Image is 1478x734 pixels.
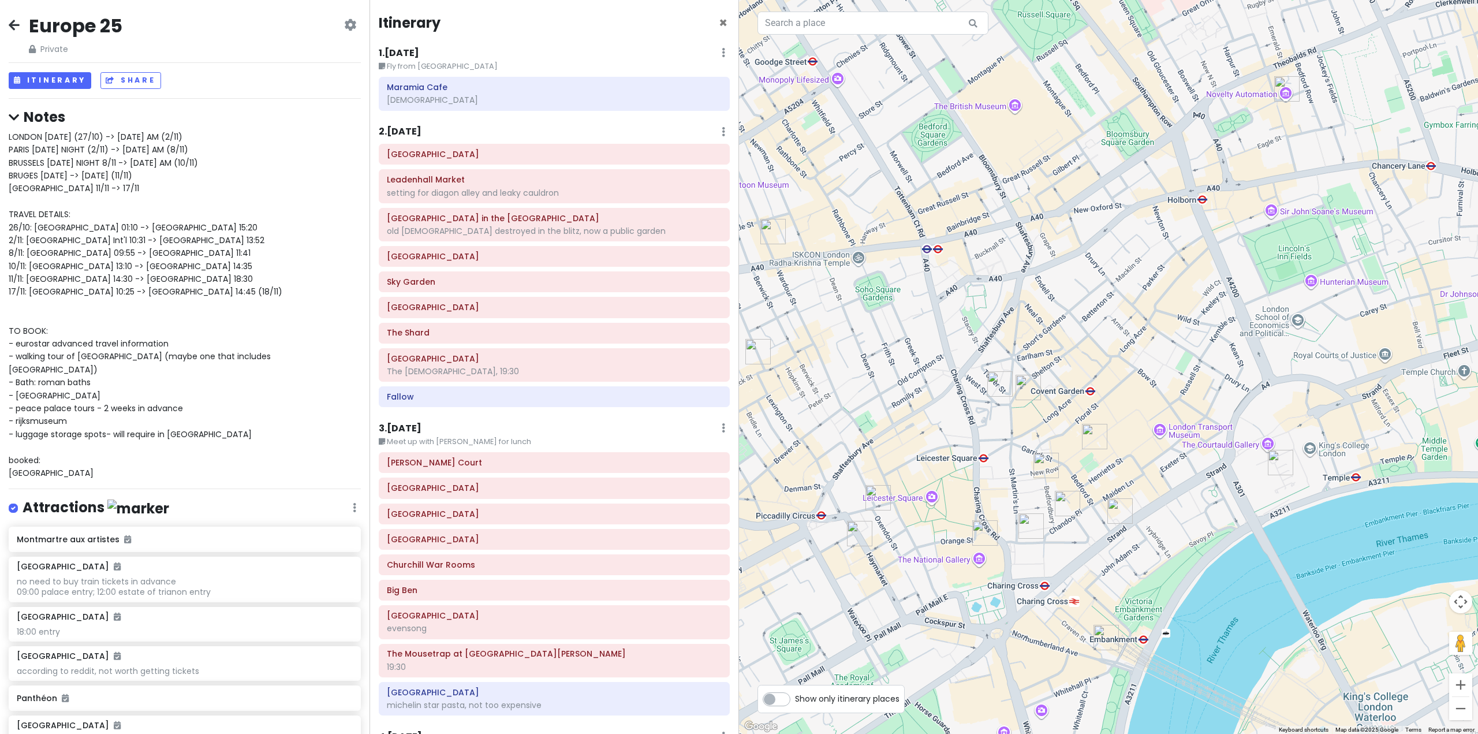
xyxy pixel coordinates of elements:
[9,108,361,126] h4: Notes
[387,226,722,236] div: old [DEMOGRAPHIC_DATA] destroyed in the blitz, now a public garden
[387,277,722,287] h6: Sky Garden
[987,371,1013,397] div: The Mousetrap at St. Martin's Theatre
[1449,697,1472,720] button: Zoom out
[9,72,91,89] button: Itinerary
[29,43,122,55] span: Private
[1018,513,1044,539] div: Bancone Covent Garden
[1268,450,1293,475] div: Somerset House
[387,174,722,185] h6: Leadenhall Market
[1016,375,1041,400] div: Lahpet West End
[17,627,352,637] div: 18:00 entry
[9,131,282,479] span: LONDON [DATE] (27/10) -> [DATE] AM (2/11) PARIS [DATE] NIGHT (2/11) -> [DATE] AM (8/11) BRUSSELS ...
[379,126,421,138] h6: 2 . [DATE]
[23,498,169,517] h4: Attractions
[1449,590,1472,613] button: Map camera controls
[114,652,121,660] i: Added to itinerary
[1449,632,1472,655] button: Drag Pegman onto the map to open Street View
[379,47,419,59] h6: 1 . [DATE]
[1335,726,1398,733] span: Map data ©2025 Google
[387,251,722,262] h6: Tower of London
[719,13,727,32] span: Close itinerary
[114,721,121,729] i: Added to itinerary
[387,623,722,634] div: evensong
[1107,498,1133,524] div: The Port House
[865,485,891,511] div: Prince of Wales Theatre
[1082,424,1107,449] div: Covent Garden
[387,149,722,159] h6: St. Paul's Cathedral
[387,457,722,468] h6: Goodwin's Court
[719,16,727,30] button: Close
[795,692,900,705] span: Show only itinerary places
[387,213,722,223] h6: St Dunstan in the East Church Garden
[387,483,722,493] h6: Covent Garden
[387,560,722,570] h6: Churchill War Rooms
[387,95,722,105] div: [DEMOGRAPHIC_DATA]
[17,666,352,676] div: according to reddit, not worth getting tickets
[17,651,121,661] h6: [GEOGRAPHIC_DATA]
[1055,491,1080,516] div: Lao Café
[379,14,441,32] h4: Itinerary
[379,436,730,448] small: Meet up with [PERSON_NAME] for lunch
[114,562,121,571] i: Added to itinerary
[29,14,122,38] h2: Europe 25
[114,613,121,621] i: Added to itinerary
[745,339,771,364] div: Soho
[742,719,780,734] a: Click to see this area on Google Maps
[387,188,722,198] div: setting for diagon alley and leaky cauldron
[757,12,988,35] input: Search a place
[972,520,998,546] div: National Portrait Gallery
[387,366,722,377] div: The [DEMOGRAPHIC_DATA], 19:30
[742,719,780,734] img: Google
[387,662,722,672] div: 19:30
[1274,76,1300,102] div: Novelty Automation
[107,500,169,517] img: marker
[387,534,722,545] h6: Buckingham Palace
[387,353,722,364] h6: Prince of Wales Theatre
[1428,726,1475,733] a: Report a map error
[387,700,722,710] div: michelin star pasta, not too expensive
[17,612,121,622] h6: [GEOGRAPHIC_DATA]
[17,693,352,703] h6: Panthéon
[17,561,121,572] h6: [GEOGRAPHIC_DATA]
[1033,453,1059,478] div: Goodwin's Court
[379,423,421,435] h6: 3 . [DATE]
[1279,726,1328,734] button: Keyboard shortcuts
[847,521,872,546] div: Fallow
[1405,726,1421,733] a: Terms (opens in new tab)
[387,327,722,338] h6: The Shard
[124,535,131,543] i: Added to itinerary
[17,534,352,545] h6: Montmartre aux artistes
[387,687,722,698] h6: Bancone Covent Garden
[387,610,722,621] h6: Westminster Abbey
[100,72,161,89] button: Share
[387,392,722,402] h6: Fallow
[387,585,722,595] h6: Big Ben
[17,576,352,597] div: no need to buy train tickets in advance 09:00 palace entry; 12:00 estate of trianon entry
[387,82,722,92] h6: Maramia Cafe
[1093,625,1119,650] div: Kit Kat Club at the Playhouse Theatre
[1449,673,1472,696] button: Zoom in
[760,219,786,244] div: Enish Oxford Street
[17,720,121,731] h6: [GEOGRAPHIC_DATA]
[379,61,730,72] small: Fly from [GEOGRAPHIC_DATA]
[387,302,722,312] h6: London Bridge
[387,509,722,519] h6: Somerset House
[387,649,722,659] h6: The Mousetrap at St. Martin's Theatre
[62,694,69,702] i: Added to itinerary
